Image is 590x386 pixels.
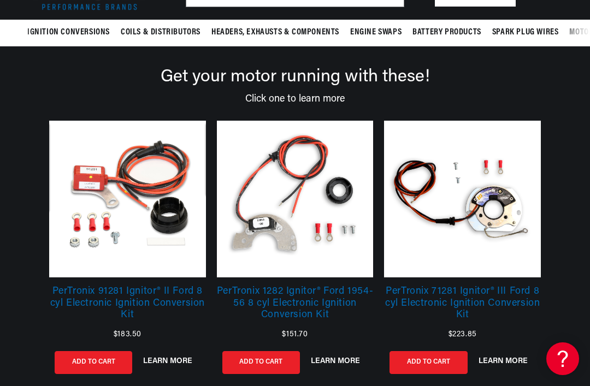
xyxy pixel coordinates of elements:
[487,20,564,45] summary: Spark Plug Wires
[55,351,132,374] button: ADD TO CART
[345,20,407,45] summary: Engine Swaps
[222,351,300,374] button: ADD TO CART
[217,330,374,348] div: $151.70
[135,357,200,366] button: LEARN MORE
[350,27,402,38] span: Engine Swaps
[27,27,110,38] span: Ignition Conversions
[22,86,568,104] div: Click one to learn more
[412,27,481,38] span: Battery Products
[407,20,487,45] summary: Battery Products
[206,20,345,45] summary: Headers, Exhausts & Components
[390,351,467,374] button: ADD TO CART
[22,68,568,86] div: Get your motor running with these!
[49,286,206,330] a: PerTronix 91281 Ignitor® II Ford 8 cyl Electronic Ignition Conversion Kit
[471,357,535,366] button: LEARN MORE
[217,286,374,330] a: PerTronix 1282 Ignitor® Ford 1954-56 8 cyl Electronic Ignition Conversion Kit
[303,357,368,366] button: LEARN MORE
[384,286,541,330] a: PerTronix 71281 Ignitor® III Ford 8 cyl Electronic Ignition Conversion Kit
[121,27,200,38] span: Coils & Distributors
[492,27,559,38] span: Spark Plug Wires
[49,330,206,348] div: $183.50
[384,330,541,348] div: $223.85
[27,20,115,45] summary: Ignition Conversions
[115,20,206,45] summary: Coils & Distributors
[211,27,339,38] span: Headers, Exhausts & Components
